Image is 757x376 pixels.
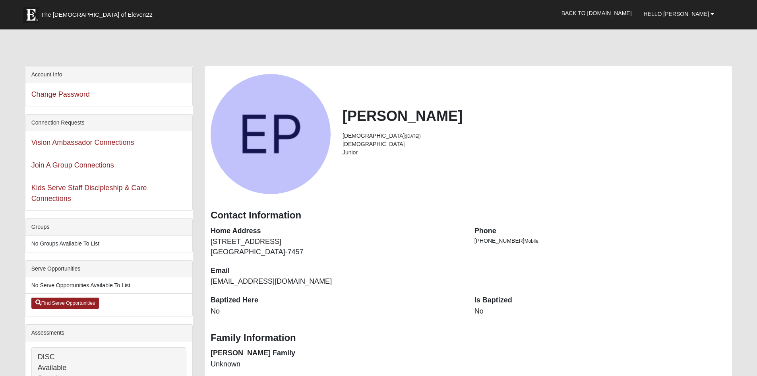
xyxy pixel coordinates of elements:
[31,184,147,203] a: Kids Serve Staff Discipleship & Care Connections
[19,3,178,23] a: The [DEMOGRAPHIC_DATA] of Eleven22
[211,295,463,306] dt: Baptized Here
[31,138,134,146] a: Vision Ambassador Connections
[556,3,638,23] a: Back to [DOMAIN_NAME]
[343,148,726,157] li: Junior
[211,210,726,221] h3: Contact Information
[25,236,192,252] li: No Groups Available To List
[474,295,726,306] dt: Is Baptized
[405,134,421,138] small: ([DATE])
[343,107,726,125] h2: [PERSON_NAME]
[25,325,192,341] div: Assessments
[644,11,709,17] span: Hello [PERSON_NAME]
[638,4,720,24] a: Hello [PERSON_NAME]
[211,74,331,194] a: View Fullsize Photo
[525,238,538,244] span: Mobile
[474,226,726,236] dt: Phone
[23,7,39,23] img: Eleven22 logo
[25,219,192,236] div: Groups
[25,261,192,277] div: Serve Opportunities
[25,277,192,294] li: No Serve Opportunities Available To List
[31,298,99,309] a: Find Serve Opportunities
[211,266,463,276] dt: Email
[41,11,153,19] span: The [DEMOGRAPHIC_DATA] of Eleven22
[211,226,463,236] dt: Home Address
[211,237,463,257] dd: [STREET_ADDRESS] [GEOGRAPHIC_DATA]-7457
[211,277,463,287] dd: [EMAIL_ADDRESS][DOMAIN_NAME]
[474,237,726,245] li: [PHONE_NUMBER]
[343,140,726,148] li: [DEMOGRAPHIC_DATA]
[211,332,726,344] h3: Family Information
[31,161,114,169] a: Join A Group Connections
[343,132,726,140] li: [DEMOGRAPHIC_DATA]
[25,115,192,131] div: Connection Requests
[211,359,463,370] dd: Unknown
[211,306,463,317] dd: No
[25,66,192,83] div: Account Info
[211,348,463,358] dt: [PERSON_NAME] Family
[31,90,90,98] a: Change Password
[474,306,726,317] dd: No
